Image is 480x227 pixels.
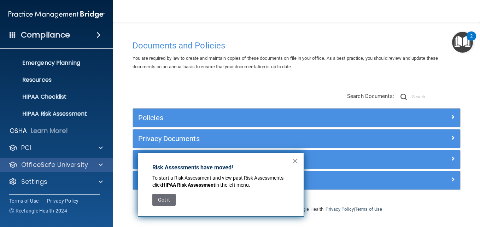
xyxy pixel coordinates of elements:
span: To start a Risk Assessment and view past Risk Assessments, click [152,175,286,188]
a: Terms of Use [9,197,39,204]
p: Emergency Planning [5,59,101,66]
input: Search [412,92,461,102]
p: Learn More! [31,127,68,135]
strong: Risk Assessments have moved! [152,164,233,171]
a: Terms of Use [355,206,382,212]
strong: HIPAA Risk Assessment [162,182,215,188]
button: Got it [152,194,176,206]
h4: Documents and Policies [133,41,461,50]
span: in the left menu. [215,182,250,188]
span: Ⓒ Rectangle Health 2024 [9,207,67,214]
iframe: Drift Widget Chat Controller [358,177,472,205]
p: HIPAA Risk Assessment [5,110,101,117]
p: HIPAA Checklist [5,93,101,100]
img: ic-search.3b580494.png [400,94,407,100]
img: PMB logo [8,7,105,22]
p: Resources [5,76,101,83]
p: Settings [21,177,47,186]
a: Privacy Policy [326,206,353,212]
p: OfficeSafe University [21,161,88,169]
span: You are required by law to create and maintain copies of these documents on file in your office. ... [133,56,438,69]
p: PCI [21,144,31,152]
h5: Policies [138,114,373,122]
span: Search Documents: [347,93,394,99]
div: 2 [470,36,473,45]
a: Privacy Policy [47,197,79,204]
button: Open Resource Center, 2 new notifications [452,32,473,53]
p: OSHA [10,127,27,135]
h4: Compliance [21,30,70,40]
button: Close [292,155,298,167]
h5: Privacy Documents [138,135,373,142]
